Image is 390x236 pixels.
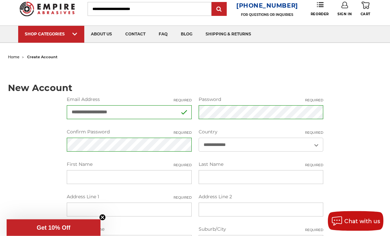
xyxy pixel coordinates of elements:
[152,26,174,43] a: faq
[305,228,323,233] small: Required
[311,12,329,17] span: Reorder
[311,2,329,16] a: Reorder
[199,96,323,103] label: Password
[8,84,382,93] h1: New Account
[37,224,70,231] span: Get 10% Off
[67,226,191,233] label: Company Name
[119,26,152,43] a: contact
[27,55,58,60] span: create account
[8,55,19,60] a: home
[361,2,370,17] a: Cart
[174,195,192,200] small: Required
[305,130,323,135] small: Required
[305,98,323,103] small: Required
[174,163,192,168] small: Required
[337,12,352,17] span: Sign In
[99,214,106,221] button: Close teaser
[174,98,192,103] small: Required
[84,26,119,43] a: about us
[199,129,323,136] label: Country
[361,12,370,17] span: Cart
[199,226,323,233] label: Suburb/City
[236,13,298,17] p: FOR QUESTIONS OR INQUIRIES
[67,161,191,168] label: First Name
[67,194,191,201] label: Address Line 1
[67,96,191,103] label: Email Address
[213,3,226,16] input: Submit
[199,161,323,168] label: Last Name
[328,211,383,231] button: Chat with us
[7,219,100,236] div: Get 10% OffClose teaser
[174,130,192,135] small: Required
[305,163,323,168] small: Required
[67,129,191,136] label: Confirm Password
[236,1,298,11] a: [PHONE_NUMBER]
[344,218,380,224] span: Chat with us
[25,32,78,37] div: SHOP CATEGORIES
[174,26,199,43] a: blog
[199,194,323,201] label: Address Line 2
[199,26,258,43] a: shipping & returns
